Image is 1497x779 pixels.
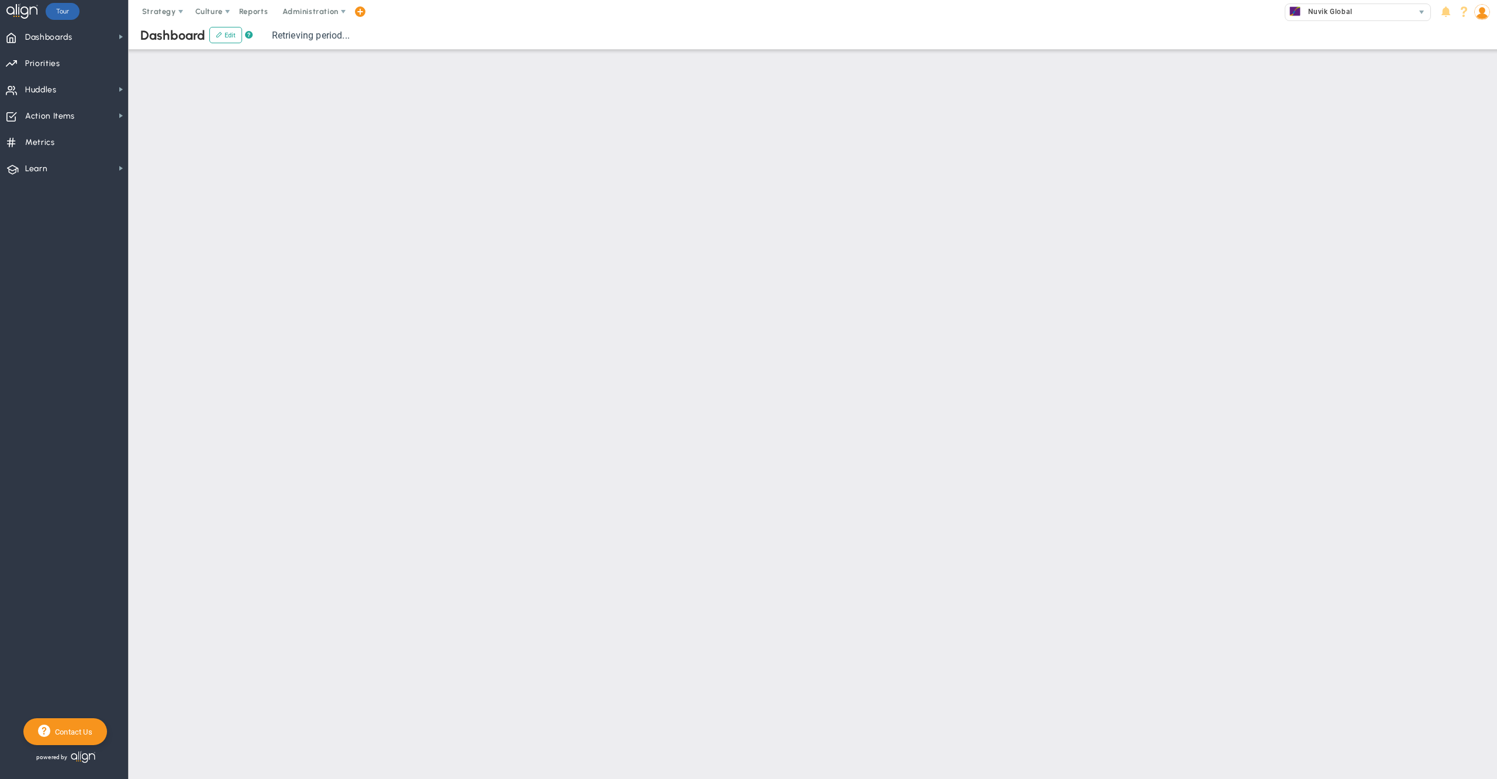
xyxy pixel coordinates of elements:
span: select [1413,4,1430,20]
span: Priorities [25,51,60,76]
span: Contact Us [50,728,92,736]
span: Metrics [25,130,55,155]
span: Learn [25,157,47,181]
div: Powered by Align [23,748,144,766]
span: Retrieving period... [272,30,350,41]
span: Action Items [25,104,75,129]
span: Culture [195,7,223,16]
span: Dashboard [140,27,205,43]
img: 32796.Company.photo [1288,4,1302,19]
span: Dashboards [25,25,73,50]
span: Strategy [142,7,176,16]
button: Edit [209,27,242,43]
span: Nuvik Global [1302,4,1353,19]
span: Administration [282,7,338,16]
img: 206265.Person.photo [1474,4,1490,20]
span: Huddles [25,78,57,102]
